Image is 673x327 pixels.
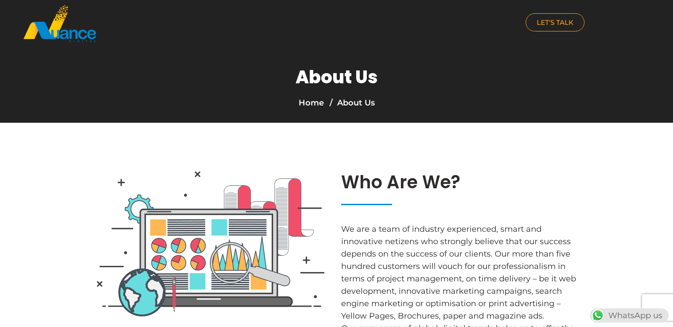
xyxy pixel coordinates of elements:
[23,4,332,43] a: nuance-qatar_logo
[341,171,585,193] h2: Who Are We?
[23,4,97,43] img: nuance-qatar_logo
[299,98,324,108] a: Home
[537,19,573,26] span: LET'S TALK
[327,97,375,109] li: About Us
[341,223,585,322] p: We are a team of industry experienced, smart and innovative netizens who strongly believe that ou...
[590,311,669,320] a: WhatsAppWhatsApp us
[296,66,378,88] h1: About Us
[590,308,669,323] div: WhatsApp us
[591,308,605,323] img: WhatsApp
[526,13,585,31] a: LET'S TALK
